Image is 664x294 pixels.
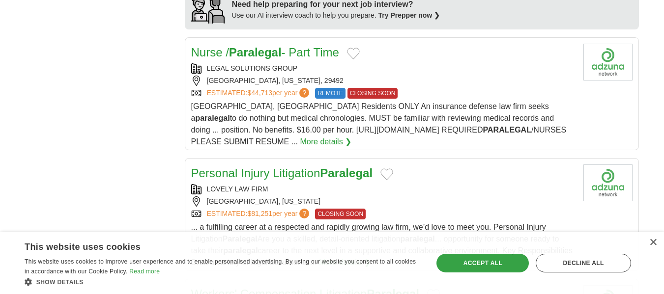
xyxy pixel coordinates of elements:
div: [GEOGRAPHIC_DATA], [US_STATE], 29492 [191,76,576,86]
span: Show details [36,279,84,286]
span: ? [299,209,309,218]
span: [GEOGRAPHIC_DATA], [GEOGRAPHIC_DATA] Residents ONLY An insurance defense law firm seeks a to do n... [191,102,567,146]
a: More details ❯ [300,136,352,148]
a: ESTIMATED:$44,713per year? [207,88,312,99]
span: $81,251 [247,210,272,217]
div: This website uses cookies [25,238,397,253]
button: Add to favorite jobs [347,48,360,59]
a: Personal Injury LitigationParalegal [191,166,373,180]
div: Show details [25,277,421,287]
a: Nurse /Paralegal- Part Time [191,46,339,59]
img: Company logo [583,44,633,80]
a: Try Prepper now ❯ [378,11,440,19]
strong: PARALEGAL [483,126,531,134]
div: Accept all [436,254,529,272]
span: $44,713 [247,89,272,97]
a: Read more, opens a new window [129,268,160,275]
div: Use our AI interview coach to help you prepare. [232,10,440,21]
div: [GEOGRAPHIC_DATA], [US_STATE] [191,196,576,207]
span: ... a fulfilling career at a respected and rapidly growing law firm, we’d love to meet you. Perso... [191,223,573,267]
span: CLOSING SOON [315,209,366,219]
span: ? [299,88,309,98]
img: Company logo [583,164,633,201]
strong: paralegal [195,114,230,122]
div: Close [649,239,657,246]
span: CLOSING SOON [347,88,398,99]
span: This website uses cookies to improve user experience and to enable personalised advertising. By u... [25,258,416,275]
strong: Paralegal [320,166,373,180]
button: Add to favorite jobs [380,168,393,180]
span: REMOTE [315,88,345,99]
a: ESTIMATED:$81,251per year? [207,209,312,219]
div: Decline all [536,254,631,272]
div: LEGAL SOLUTIONS GROUP [191,63,576,74]
strong: Paralegal [229,46,282,59]
div: LOVELY LAW FIRM [191,184,576,194]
